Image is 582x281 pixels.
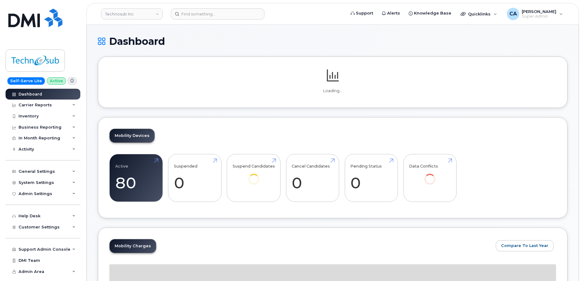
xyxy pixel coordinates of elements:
a: Mobility Charges [110,239,156,253]
a: Cancel Candidates 0 [292,158,333,198]
a: Suspended 0 [174,158,216,198]
a: Suspend Candidates [233,158,275,193]
button: Compare To Last Year [496,240,554,251]
a: Data Conflicts [409,158,451,193]
a: Pending Status 0 [350,158,392,198]
h1: Dashboard [98,36,567,47]
span: Compare To Last Year [501,243,548,249]
a: Active 80 [115,158,157,198]
a: Mobility Devices [110,129,154,143]
p: Loading... [109,88,556,94]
